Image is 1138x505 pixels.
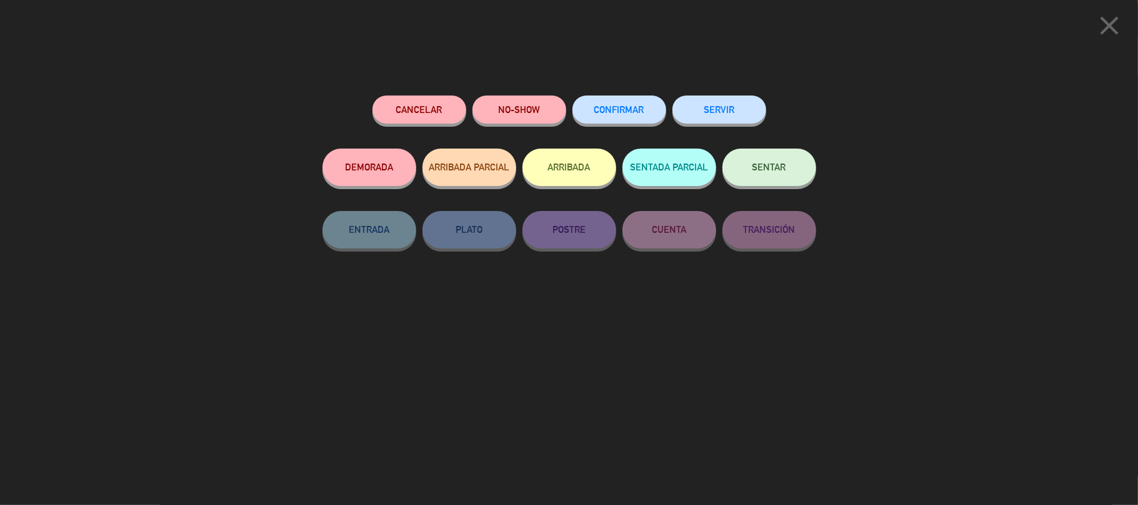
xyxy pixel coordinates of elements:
[594,104,644,115] span: CONFIRMAR
[522,149,616,186] button: ARRIBADA
[322,149,416,186] button: DEMORADA
[622,211,716,248] button: CUENTA
[522,211,616,248] button: POSTRE
[472,96,566,124] button: NO-SHOW
[722,149,816,186] button: SENTAR
[372,96,466,124] button: Cancelar
[322,211,416,248] button: ENTRADA
[622,149,716,186] button: SENTADA PARCIAL
[1090,9,1129,46] button: close
[672,96,766,124] button: SERVIR
[722,211,816,248] button: TRANSICIÓN
[422,211,516,248] button: PLATO
[752,162,786,172] span: SENTAR
[422,149,516,186] button: ARRIBADA PARCIAL
[1094,10,1125,41] i: close
[572,96,666,124] button: CONFIRMAR
[429,162,509,172] span: ARRIBADA PARCIAL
